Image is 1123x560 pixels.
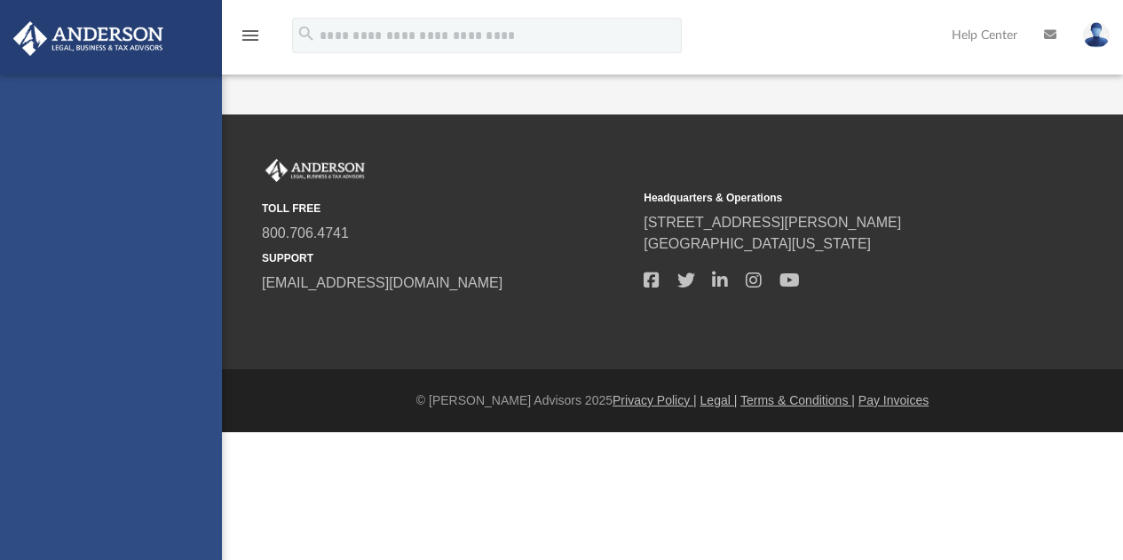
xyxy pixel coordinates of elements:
small: Headquarters & Operations [644,190,1013,206]
a: Pay Invoices [858,393,929,407]
a: 800.706.4741 [262,225,349,241]
i: menu [240,25,261,46]
a: [STREET_ADDRESS][PERSON_NAME] [644,215,901,230]
a: menu [240,34,261,46]
img: Anderson Advisors Platinum Portal [8,21,169,56]
a: Terms & Conditions | [740,393,855,407]
img: Anderson Advisors Platinum Portal [262,159,368,182]
div: © [PERSON_NAME] Advisors 2025 [222,391,1123,410]
a: Privacy Policy | [613,393,697,407]
a: [GEOGRAPHIC_DATA][US_STATE] [644,236,871,251]
i: search [297,24,316,43]
img: User Pic [1083,22,1110,48]
a: [EMAIL_ADDRESS][DOMAIN_NAME] [262,275,502,290]
a: Legal | [700,393,738,407]
small: SUPPORT [262,250,631,266]
small: TOLL FREE [262,201,631,217]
